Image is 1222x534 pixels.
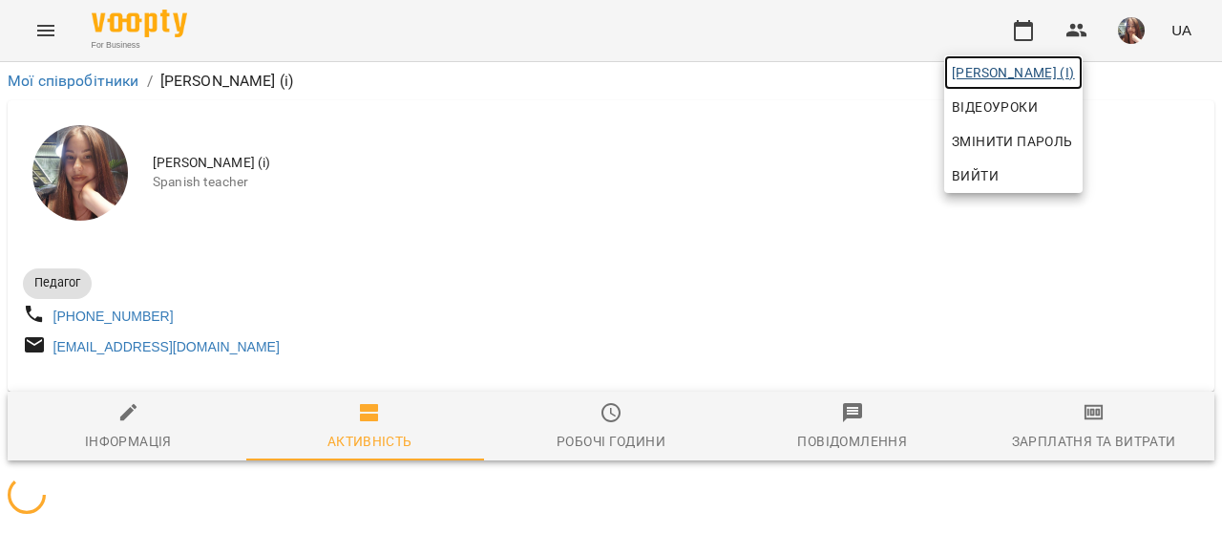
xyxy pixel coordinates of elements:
span: Відеоуроки [952,96,1038,118]
a: Змінити пароль [944,124,1083,159]
span: Змінити пароль [952,130,1075,153]
button: Вийти [944,159,1083,193]
span: [PERSON_NAME] (і) [952,61,1075,84]
span: Вийти [952,164,999,187]
a: Відеоуроки [944,90,1045,124]
a: [PERSON_NAME] (і) [944,55,1083,90]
